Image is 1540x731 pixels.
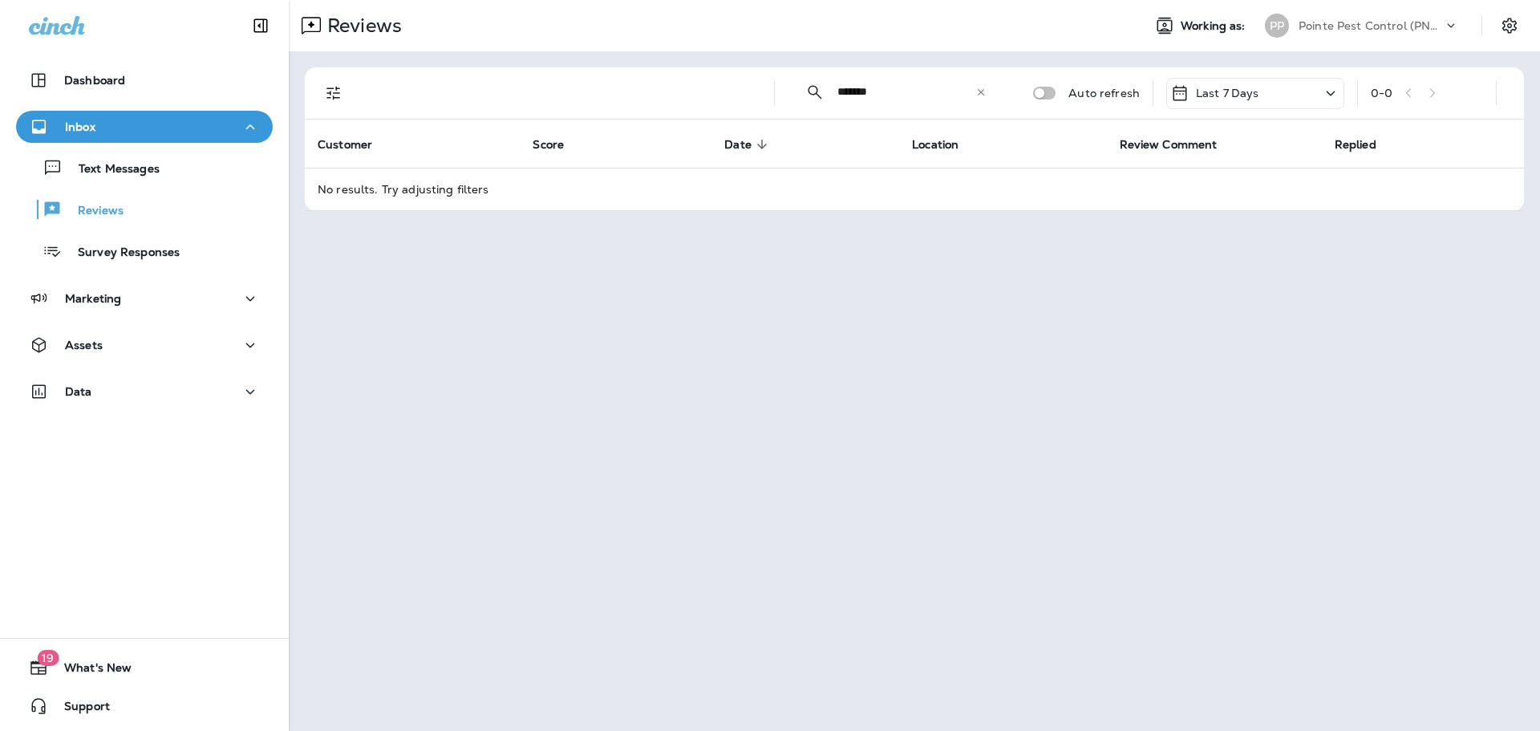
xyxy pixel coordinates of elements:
p: Last 7 Days [1196,87,1259,99]
span: Customer [318,137,393,152]
span: Date [724,137,772,152]
span: Score [533,137,585,152]
button: Marketing [16,282,273,315]
span: Working as: [1181,19,1249,33]
p: Data [65,385,92,398]
span: Date [724,138,752,152]
p: Marketing [65,292,121,305]
button: Support [16,690,273,722]
p: Inbox [65,120,95,133]
p: Pointe Pest Control (PNW) [1299,19,1443,32]
span: What's New [48,661,132,680]
span: Support [48,700,110,719]
button: Data [16,376,273,408]
button: 19What's New [16,652,273,684]
span: Score [533,138,564,152]
td: No results. Try adjusting filters [305,168,1524,210]
p: Auto refresh [1068,87,1140,99]
button: Survey Responses [16,234,273,268]
div: 0 - 0 [1371,87,1392,99]
span: Review Comment [1120,138,1218,152]
p: Reviews [321,14,402,38]
span: 19 [37,650,59,666]
button: Settings [1495,11,1524,40]
p: Assets [65,339,103,351]
button: Inbox [16,111,273,143]
button: Text Messages [16,151,273,185]
span: Location [912,137,979,152]
span: Replied [1335,137,1397,152]
p: Reviews [62,204,124,219]
span: Replied [1335,138,1376,152]
span: Location [912,138,958,152]
button: Reviews [16,193,273,226]
button: Assets [16,329,273,361]
button: Collapse Search [799,76,831,108]
span: Customer [318,138,372,152]
button: Dashboard [16,64,273,96]
div: PP [1265,14,1289,38]
p: Text Messages [63,162,160,177]
p: Survey Responses [62,246,180,261]
button: Collapse Sidebar [238,10,283,42]
span: Review Comment [1120,137,1238,152]
p: Dashboard [64,74,125,87]
button: Filters [318,77,350,109]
